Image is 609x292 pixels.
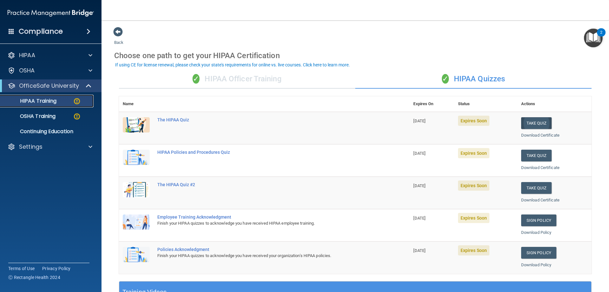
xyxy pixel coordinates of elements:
span: [DATE] [413,119,425,123]
a: Sign Policy [521,214,556,226]
a: Settings [8,143,92,151]
p: Continuing Education [4,128,91,135]
div: Policies Acknowledgment [157,247,378,252]
a: OSHA [8,67,92,74]
span: [DATE] [413,216,425,221]
div: HIPAA Officer Training [119,70,355,89]
div: HIPAA Policies and Procedures Quiz [157,150,378,155]
a: Download Certificate [521,165,560,170]
h4: Compliance [19,27,63,36]
div: 2 [600,32,602,41]
iframe: Drift Widget Chat Controller [499,247,601,272]
button: Take Quiz [521,150,552,161]
p: HIPAA [19,51,35,59]
button: Take Quiz [521,182,552,194]
span: Expires Soon [458,245,489,255]
span: Expires Soon [458,180,489,191]
span: Expires Soon [458,116,489,126]
a: OfficeSafe University [8,82,92,90]
p: OSHA [19,67,35,74]
th: Expires On [409,96,454,112]
th: Actions [517,96,592,112]
span: [DATE] [413,248,425,253]
div: Choose one path to get your HIPAA Certification [114,46,596,65]
span: [DATE] [413,183,425,188]
span: Expires Soon [458,148,489,158]
p: OSHA Training [4,113,56,119]
img: warning-circle.0cc9ac19.png [73,97,81,105]
div: Employee Training Acknowledgment [157,214,378,220]
span: ✓ [193,74,200,84]
span: Ⓒ Rectangle Health 2024 [8,274,60,281]
div: If using CE for license renewal, please check your state's requirements for online vs. live cours... [115,63,350,67]
a: Download Policy [521,230,552,235]
span: Expires Soon [458,213,489,223]
div: Finish your HIPAA quizzes to acknowledge you have received your organization’s HIPAA policies. [157,252,378,260]
a: Terms of Use [8,265,35,272]
a: Privacy Policy [42,265,71,272]
p: HIPAA Training [4,98,56,104]
a: HIPAA [8,51,92,59]
img: warning-circle.0cc9ac19.png [73,112,81,120]
a: Download Certificate [521,198,560,202]
button: Open Resource Center, 2 new notifications [584,29,603,47]
p: Settings [19,143,43,151]
span: ✓ [442,74,449,84]
img: PMB logo [8,7,94,19]
th: Name [119,96,154,112]
a: Download Certificate [521,133,560,138]
button: If using CE for license renewal, please check your state's requirements for online vs. live cours... [114,62,351,68]
a: Back [114,32,123,45]
div: HIPAA Quizzes [355,70,592,89]
span: [DATE] [413,151,425,156]
th: Status [454,96,517,112]
p: OfficeSafe University [19,82,79,90]
button: Take Quiz [521,117,552,129]
div: The HIPAA Quiz [157,117,378,122]
div: Finish your HIPAA quizzes to acknowledge you have received HIPAA employee training. [157,220,378,227]
div: The HIPAA Quiz #2 [157,182,378,187]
